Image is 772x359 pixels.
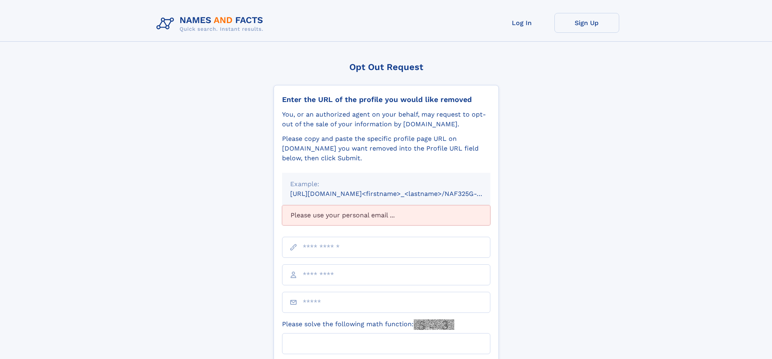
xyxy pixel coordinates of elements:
small: [URL][DOMAIN_NAME]<firstname>_<lastname>/NAF325G-xxxxxxxx [290,190,506,198]
div: Opt Out Request [274,62,499,72]
img: Logo Names and Facts [153,13,270,35]
label: Please solve the following math function: [282,319,454,330]
div: You, or an authorized agent on your behalf, may request to opt-out of the sale of your informatio... [282,110,490,129]
a: Sign Up [554,13,619,33]
div: Enter the URL of the profile you would like removed [282,95,490,104]
div: Please copy and paste the specific profile page URL on [DOMAIN_NAME] you want removed into the Pr... [282,134,490,163]
a: Log In [490,13,554,33]
div: Example: [290,179,482,189]
div: Please use your personal email ... [282,205,490,225]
